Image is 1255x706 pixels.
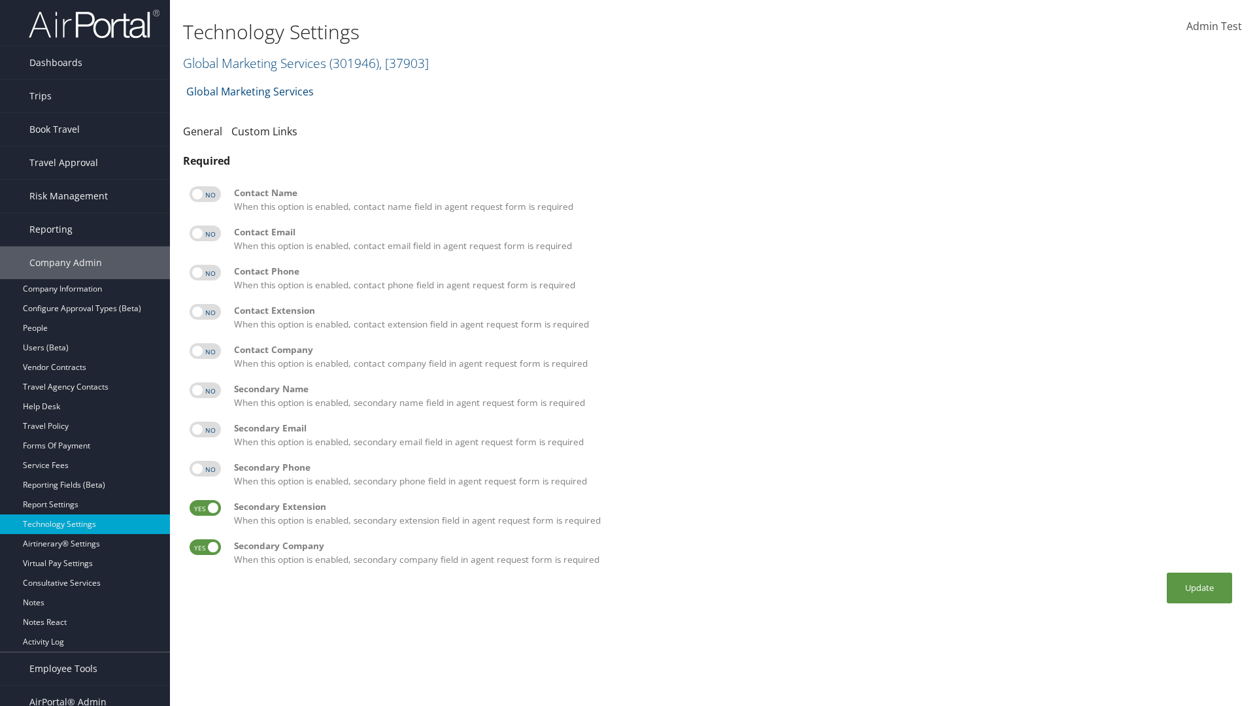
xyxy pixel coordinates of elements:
a: General [183,124,222,139]
a: Custom Links [231,124,297,139]
div: Secondary Name [234,382,1235,395]
label: When this option is enabled, secondary phone field in agent request form is required [234,461,1235,488]
label: When this option is enabled, contact email field in agent request form is required [234,226,1235,252]
img: airportal-logo.png [29,8,159,39]
div: Contact Email [234,226,1235,239]
label: When this option is enabled, secondary company field in agent request form is required [234,539,1235,566]
div: Contact Phone [234,265,1235,278]
div: Secondary Phone [234,461,1235,474]
label: When this option is enabled, secondary name field in agent request form is required [234,382,1235,409]
span: ( 301946 ) [329,54,379,72]
div: Secondary Email [234,422,1235,435]
span: Book Travel [29,113,80,146]
div: Contact Company [234,343,1235,356]
span: Reporting [29,213,73,246]
span: Dashboards [29,46,82,79]
label: When this option is enabled, secondary extension field in agent request form is required [234,500,1235,527]
div: Required [183,153,1242,169]
label: When this option is enabled, secondary email field in agent request form is required [234,422,1235,448]
label: When this option is enabled, contact extension field in agent request form is required [234,304,1235,331]
a: Global Marketing Services [183,54,429,72]
div: Secondary Extension [234,500,1235,513]
a: Admin Test [1186,7,1242,47]
span: Risk Management [29,180,108,212]
label: When this option is enabled, contact company field in agent request form is required [234,343,1235,370]
div: Contact Name [234,186,1235,199]
h1: Technology Settings [183,18,889,46]
span: Admin Test [1186,19,1242,33]
div: Secondary Company [234,539,1235,552]
div: Contact Extension [234,304,1235,317]
a: Global Marketing Services [186,78,314,105]
span: Company Admin [29,246,102,279]
span: Trips [29,80,52,112]
span: Travel Approval [29,146,98,179]
span: Employee Tools [29,652,97,685]
button: Update [1167,573,1232,603]
span: , [ 37903 ] [379,54,429,72]
label: When this option is enabled, contact phone field in agent request form is required [234,265,1235,292]
label: When this option is enabled, contact name field in agent request form is required [234,186,1235,213]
